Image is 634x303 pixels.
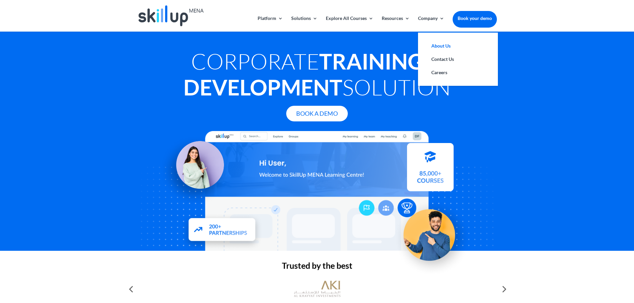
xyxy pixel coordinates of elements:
[159,134,231,206] img: Learning Management Solution - SkillUp
[425,66,491,79] a: Careers
[286,106,348,121] a: Book A Demo
[137,261,497,273] h2: Trusted by the best
[382,16,410,32] a: Resources
[258,16,283,32] a: Platform
[326,16,373,32] a: Explore All Courses
[523,231,634,303] iframe: Chat Widget
[453,11,497,26] a: Book your demo
[291,16,317,32] a: Solutions
[418,16,444,32] a: Company
[425,39,491,53] a: About Us
[392,195,472,274] img: Upskill your workforce - SkillUp
[183,48,443,100] strong: Training & Development
[294,277,340,301] img: al khayyat investments logo
[138,5,204,26] img: Skillup Mena
[425,53,491,66] a: Contact Us
[137,48,497,103] h1: Corporate Solution
[407,146,454,194] img: Courses library - SkillUp MENA
[180,212,263,250] img: Partners - SkillUp Mena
